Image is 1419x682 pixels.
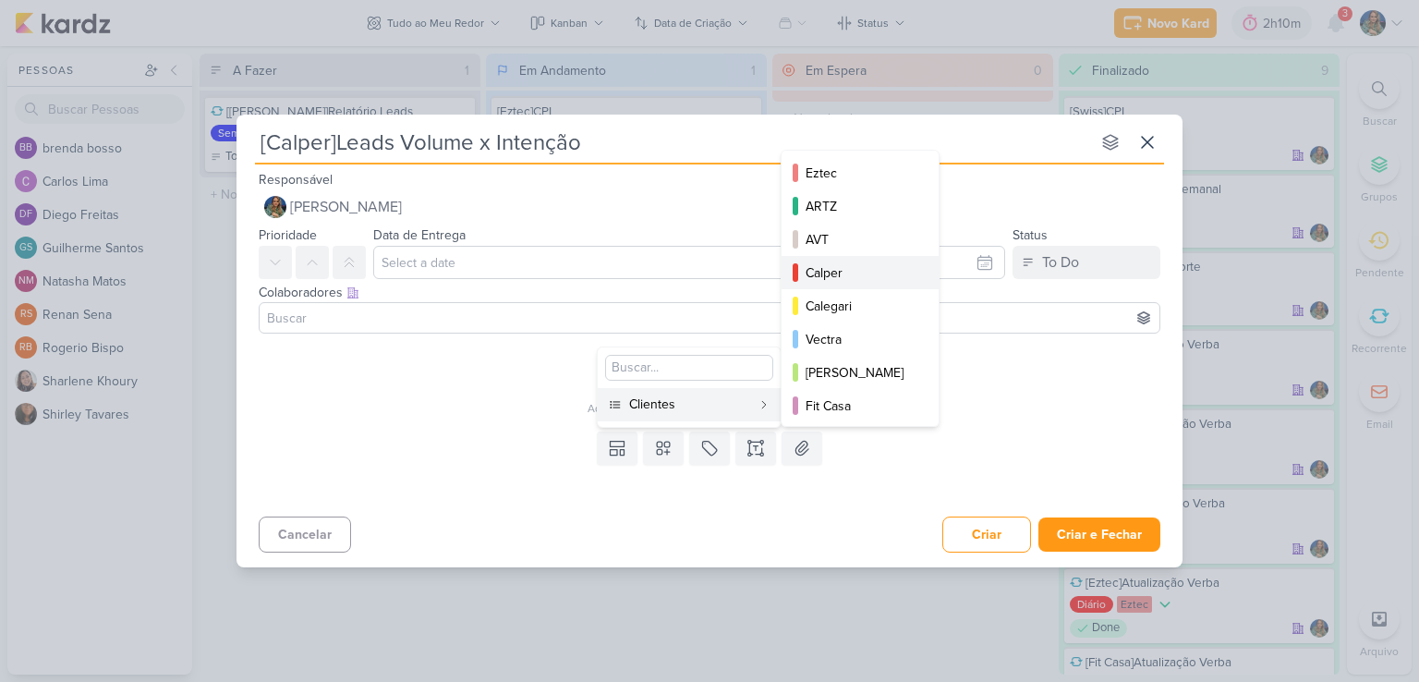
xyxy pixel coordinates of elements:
button: Vectra [782,323,939,356]
button: [PERSON_NAME] [259,190,1160,224]
button: Criar e Fechar [1038,518,1160,552]
button: Fit Casa [782,389,939,422]
label: Prioridade [259,227,317,243]
button: Criar [942,517,1031,553]
button: Clientes [598,388,781,421]
div: Calper [806,263,916,283]
label: Status [1013,227,1048,243]
img: Isabella Gutierres [264,196,286,218]
button: Eztec [782,156,939,189]
div: Clientes [629,395,751,414]
button: Calegari [782,289,939,323]
div: Esse kard não possui nenhum item [259,378,1171,400]
div: [PERSON_NAME] [806,363,916,383]
div: AVT [806,230,916,250]
div: Colaboradores [259,283,1160,302]
div: To Do [1042,251,1079,274]
button: To Do [1013,246,1160,279]
input: Buscar... [605,355,773,381]
button: AVT [782,223,939,256]
input: Buscar [263,307,1156,329]
button: Cancelar [259,517,351,553]
button: Tec Vendas [782,422,939,456]
input: Kard Sem Título [255,126,1090,159]
div: Adicione um item abaixo ou selecione um template [259,400,1171,417]
div: Eztec [806,164,916,183]
div: Calegari [806,297,916,316]
input: Select a date [373,246,1005,279]
span: [PERSON_NAME] [290,196,402,218]
label: Data de Entrega [373,227,466,243]
button: [PERSON_NAME] [782,356,939,389]
div: Fit Casa [806,396,916,416]
button: ARTZ [782,189,939,223]
div: Vectra [806,330,916,349]
div: ARTZ [806,197,916,216]
label: Responsável [259,172,333,188]
button: Calper [782,256,939,289]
